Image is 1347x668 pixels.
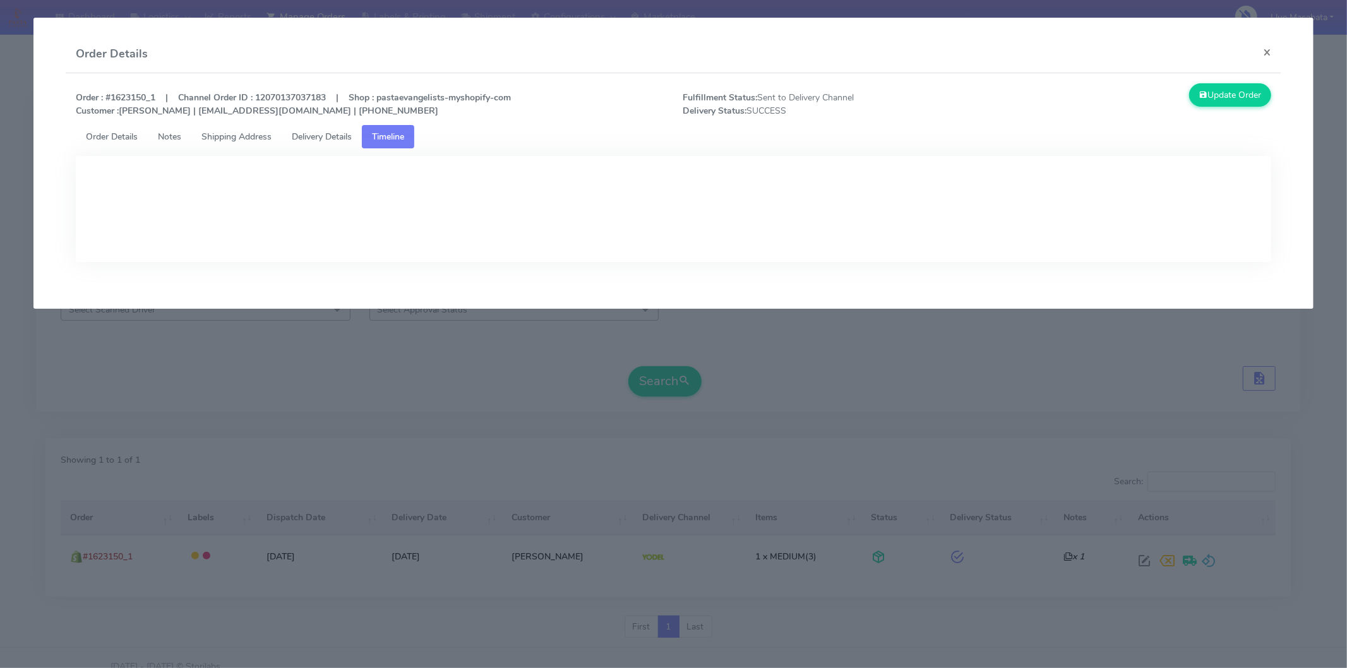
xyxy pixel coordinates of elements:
[1189,83,1271,107] button: Update Order
[683,105,746,117] strong: Delivery Status:
[76,105,119,117] strong: Customer :
[673,91,977,117] span: Sent to Delivery Channel SUCCESS
[158,131,181,143] span: Notes
[76,45,148,63] h4: Order Details
[1253,35,1281,69] button: Close
[201,131,272,143] span: Shipping Address
[372,131,404,143] span: Timeline
[292,131,352,143] span: Delivery Details
[76,125,1271,148] ul: Tabs
[683,92,757,104] strong: Fulfillment Status:
[86,131,138,143] span: Order Details
[76,92,511,117] strong: Order : #1623150_1 | Channel Order ID : 12070137037183 | Shop : pastaevangelists-myshopify-com [P...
